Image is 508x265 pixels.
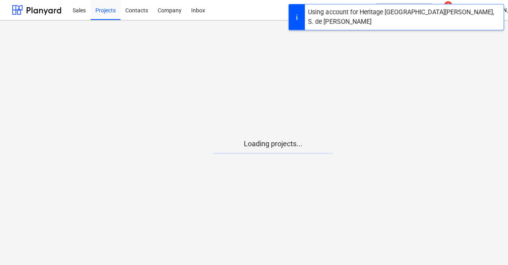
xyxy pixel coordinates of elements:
[213,139,333,149] p: Loading projects...
[308,8,500,27] div: Using account for Heritage [GEOGRAPHIC_DATA][PERSON_NAME], S. de [PERSON_NAME]
[468,227,508,265] iframe: Chat Widget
